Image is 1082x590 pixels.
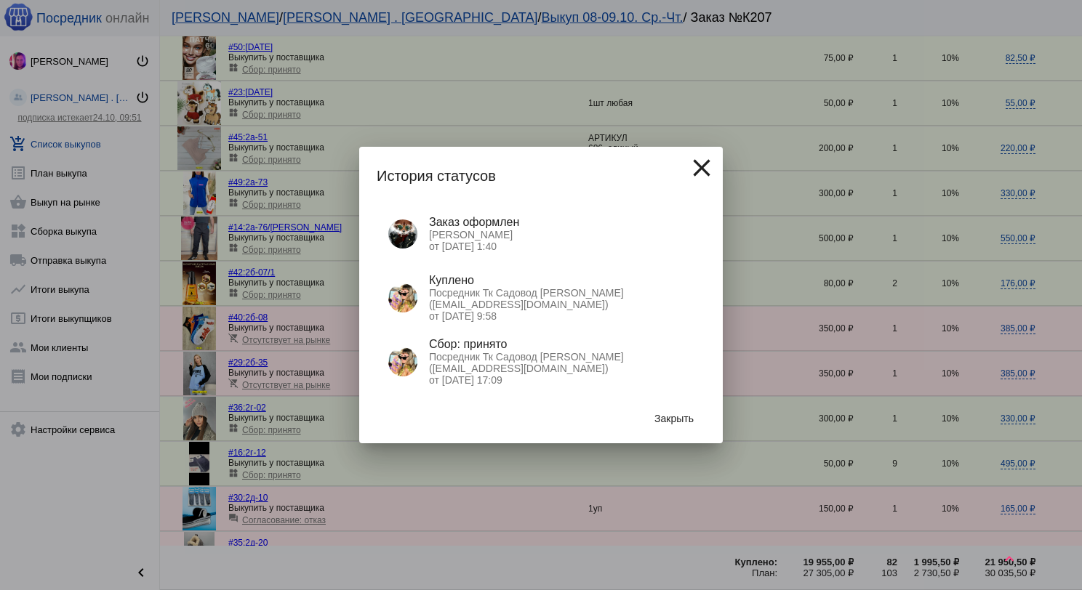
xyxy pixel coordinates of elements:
div: Сбор: принято [429,338,694,351]
h2: История статусов [377,164,705,187]
img: klfIT1i2k3saJfNGA6XPqTU7p5ZjdXiiDsm8fFA7nihaIQp9Knjm0Fohy3f__4ywE27KCYV1LPWaOQBexqZpekWk.jpg [388,347,417,376]
p: от [DATE] 17:09 [429,374,694,386]
div: Заказ оформлен [429,216,694,229]
img: klfIT1i2k3saJfNGA6XPqTU7p5ZjdXiiDsm8fFA7nihaIQp9Knjm0Fohy3f__4ywE27KCYV1LPWaOQBexqZpekWk.jpg [388,283,417,312]
mat-icon: close [687,153,716,182]
p: Посредник Тк Садовод [PERSON_NAME] ([EMAIL_ADDRESS][DOMAIN_NAME]) [429,287,694,310]
p: Посредник Тк Садовод [PERSON_NAME] ([EMAIL_ADDRESS][DOMAIN_NAME]) [429,351,694,374]
img: vd2iKW0PW-FsqLi4RmhEwsCg2KrKpVNwsQFjmPRsT4HaO-m7wc8r3lMq2bEv28q2mqI8OJVjWDK1XKAm0SGrcN3D.jpg [388,219,417,248]
div: Куплено [429,274,694,287]
p: от [DATE] 1:40 [429,241,694,252]
button: Закрыть [643,405,705,432]
p: [PERSON_NAME] [429,229,694,241]
span: Закрыть [654,413,694,424]
p: от [DATE] 9:58 [429,310,694,322]
mat-icon: keyboard_arrow_up [1001,550,1018,567]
